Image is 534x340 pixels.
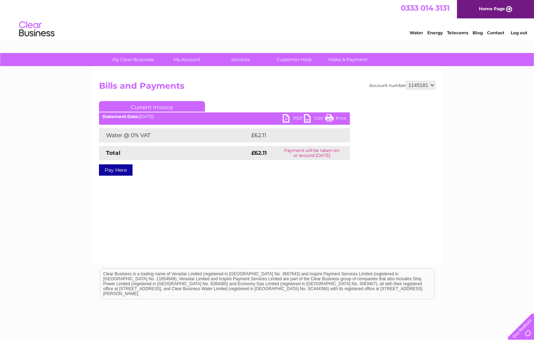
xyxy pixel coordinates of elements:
a: Services [211,53,270,66]
strong: £62.11 [251,150,267,156]
td: Water @ 0% VAT [99,128,250,142]
a: Print [325,114,346,124]
a: My Account [158,53,216,66]
img: logo.png [19,18,55,40]
a: Customer Help [265,53,323,66]
a: Contact [487,30,504,35]
a: Energy [427,30,443,35]
a: Make A Payment [319,53,377,66]
a: Telecoms [447,30,468,35]
strong: Total [106,150,121,156]
a: Current Invoice [99,101,205,112]
h2: Bills and Payments [99,81,435,94]
a: Pay Here [99,164,133,176]
td: Payment will be taken on or around [DATE] [274,146,350,160]
div: Account number [369,81,435,89]
a: Water [410,30,423,35]
a: Blog [473,30,483,35]
a: Log out [511,30,527,35]
a: PDF [283,114,304,124]
a: CSV [304,114,325,124]
td: £62.11 [250,128,334,142]
b: Statement Date: [102,114,139,119]
div: [DATE] [99,114,350,119]
a: My Clear Business [104,53,162,66]
a: 0333 014 3131 [401,4,450,12]
div: Clear Business is a trading name of Verastar Limited (registered in [GEOGRAPHIC_DATA] No. 3667643... [100,4,434,34]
